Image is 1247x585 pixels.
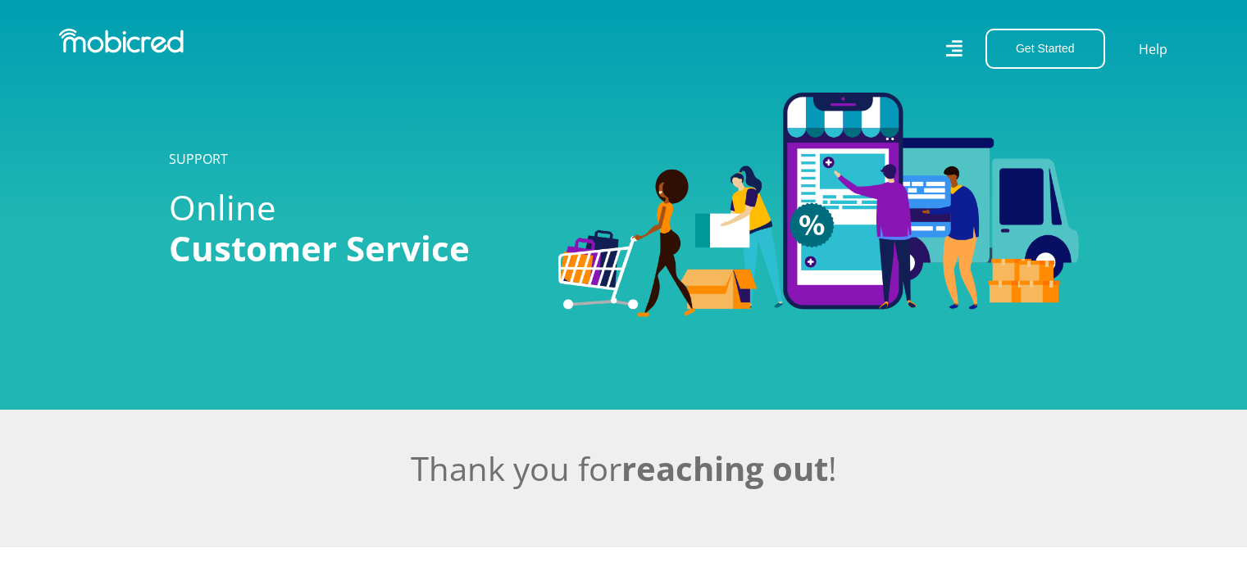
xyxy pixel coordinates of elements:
button: Get Started [985,29,1105,69]
a: SUPPORT [169,150,228,168]
img: Categories [558,93,1079,317]
img: Mobicred [59,29,184,53]
span: Customer Service [169,224,470,271]
a: Help [1138,39,1168,60]
h1: Online [169,187,534,270]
